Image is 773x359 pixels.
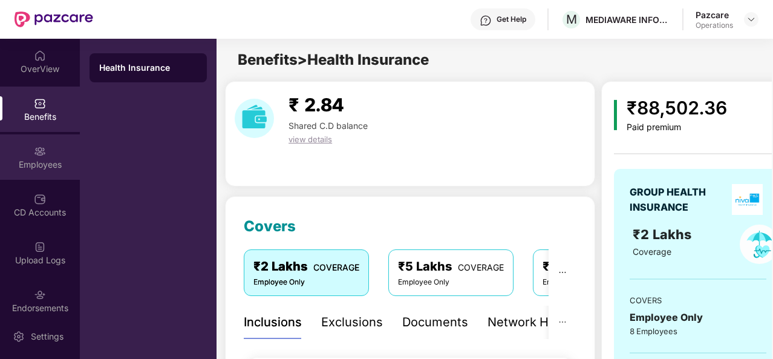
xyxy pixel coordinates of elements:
img: svg+xml;base64,PHN2ZyBpZD0iSG9tZSIgeG1sbnM9Imh0dHA6Ly93d3cudzMub3JnLzIwMDAvc3ZnIiB3aWR0aD0iMjAiIG... [34,50,46,62]
div: Exclusions [321,313,383,332]
div: 8 Employees [630,325,766,337]
img: svg+xml;base64,PHN2ZyBpZD0iQmVuZWZpdHMiIHhtbG5zPSJodHRwOi8vd3d3LnczLm9yZy8yMDAwL3N2ZyIgd2lkdGg9Ij... [34,97,46,110]
div: ₹2 Lakhs [253,257,359,276]
span: Shared C.D balance [289,120,368,131]
div: Pazcare [696,9,733,21]
div: MEDIAWARE INFOTECH PRIVATE LIMITED [585,14,670,25]
button: ellipsis [549,249,576,295]
div: Employee Only [630,310,766,325]
div: Network Hospitals [488,313,593,332]
div: Operations [696,21,733,30]
span: ellipsis [558,268,567,277]
div: Employee Only [398,277,504,288]
img: svg+xml;base64,PHN2ZyBpZD0iU2V0dGluZy0yMHgyMCIgeG1sbnM9Imh0dHA6Ly93d3cudzMub3JnLzIwMDAvc3ZnIiB3aW... [13,331,25,343]
span: Benefits > Health Insurance [238,51,429,68]
button: ellipsis [549,306,576,339]
div: Health Insurance [99,62,197,74]
span: Coverage [633,246,671,257]
span: COVERAGE [458,262,504,272]
img: download [235,99,274,138]
div: Employee Only [253,277,359,288]
img: svg+xml;base64,PHN2ZyBpZD0iRW5kb3JzZW1lbnRzIiB4bWxucz0iaHR0cDovL3d3dy53My5vcmcvMjAwMC9zdmciIHdpZH... [34,289,46,301]
span: ₹ 2.84 [289,94,344,116]
span: M [566,12,577,27]
span: COVERAGE [313,262,359,272]
img: New Pazcare Logo [15,12,93,27]
div: Paid premium [627,122,727,133]
img: svg+xml;base64,PHN2ZyBpZD0iSGVscC0zMngzMiIgeG1sbnM9Imh0dHA6Ly93d3cudzMub3JnLzIwMDAvc3ZnIiB3aWR0aD... [480,15,492,27]
div: Get Help [497,15,526,24]
div: Inclusions [244,313,302,332]
div: Documents [402,313,468,332]
span: ellipsis [558,318,567,326]
span: Covers [244,217,296,235]
span: ₹2 Lakhs [633,226,695,242]
img: svg+xml;base64,PHN2ZyBpZD0iVXBsb2FkX0xvZ3MiIGRhdGEtbmFtZT0iVXBsb2FkIExvZ3MiIHhtbG5zPSJodHRwOi8vd3... [34,241,46,253]
div: Employee Only [543,277,659,288]
img: icon [614,100,617,130]
img: svg+xml;base64,PHN2ZyBpZD0iRW1wbG95ZWVzIiB4bWxucz0iaHR0cDovL3d3dy53My5vcmcvMjAwMC9zdmciIHdpZHRoPS... [34,145,46,157]
div: ₹88,502.36 [627,94,727,122]
div: Settings [27,331,67,343]
img: svg+xml;base64,PHN2ZyBpZD0iQ0RfQWNjb3VudHMiIGRhdGEtbmFtZT0iQ0QgQWNjb3VudHMiIHhtbG5zPSJodHRwOi8vd3... [34,193,46,205]
div: ₹3.5 Lakhs [543,257,659,276]
div: COVERS [630,294,766,306]
img: insurerLogo [732,184,763,215]
img: svg+xml;base64,PHN2ZyBpZD0iRHJvcGRvd24tMzJ4MzIiIHhtbG5zPSJodHRwOi8vd3d3LnczLm9yZy8yMDAwL3N2ZyIgd2... [746,15,756,24]
span: view details [289,134,332,144]
div: GROUP HEALTH INSURANCE [630,185,728,215]
div: ₹5 Lakhs [398,257,504,276]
